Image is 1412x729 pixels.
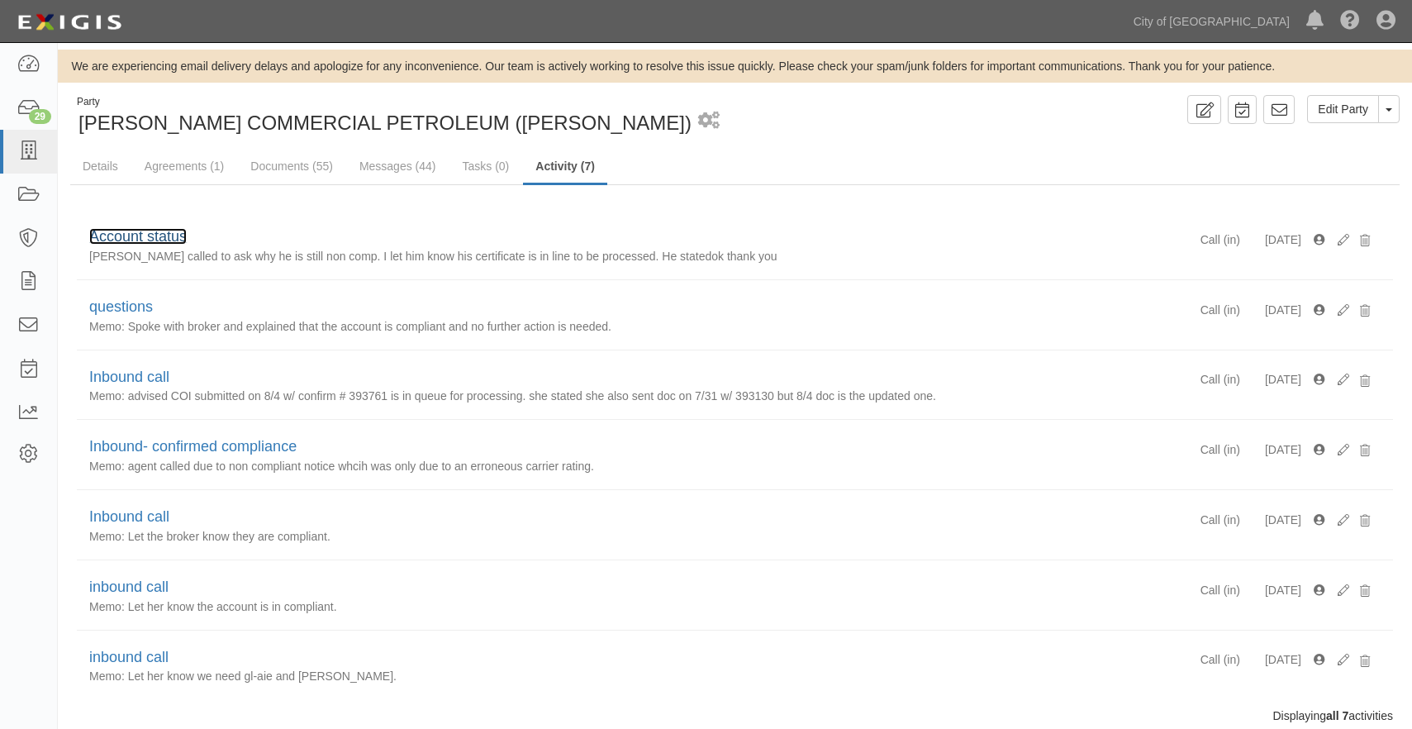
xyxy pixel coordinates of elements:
a: Activity (7) [523,150,607,185]
div: Account status [89,226,1200,248]
a: Messages (44) [347,150,449,183]
a: Inbound call [89,369,169,385]
i: 2 scheduled workflows [698,112,720,130]
a: Documents (55) [238,150,345,183]
a: Details [70,150,131,183]
span: [DATE] [1265,303,1301,317]
a: Inbound call [89,508,169,525]
button: Delete activity [1349,436,1381,465]
a: Edit Party [1307,95,1379,123]
a: Edit activity [1325,651,1349,668]
b: all 7 [1326,709,1348,722]
p: [PERSON_NAME] called to ask why he is still non comp. I let him know his certificate is in line t... [89,248,1200,264]
p: Memo: Spoke with broker and explained that the account is compliant and no further action is need... [89,318,1200,467]
a: Edit activity [1325,582,1349,598]
button: Delete activity [1349,367,1381,395]
div: Inbound- confirmed compliance [89,436,1200,458]
a: Tasks (0) [449,150,521,183]
div: inbound call [89,577,1200,598]
span: [DATE] [1265,653,1301,666]
p: Memo: agent called due to non compliant notice whcih was only due to an erroneous carrier rating.... [89,458,1200,607]
span: Call (in) [1200,584,1240,597]
img: logo-5460c22ac91f19d4615b14bd174203de0afe785f0fc80cf4dbbc73dc1793850b.png [12,7,126,37]
button: Delete activity [1349,577,1381,605]
span: [DATE] [1265,233,1301,246]
div: Created 8/31/22 7:25 pm by [1314,302,1325,318]
div: Created 8/11/20 5:53 pm by [1314,371,1325,388]
a: questions [89,298,153,315]
a: Edit activity [1325,441,1349,458]
span: Call (in) [1200,373,1240,386]
div: 29 [29,109,51,124]
div: Created 8/7/18 6:20 pm by [1314,651,1325,668]
span: Call (in) [1200,653,1240,666]
a: Edit activity [1325,302,1349,318]
a: Edit activity [1325,371,1349,388]
div: Party [77,95,692,109]
div: inbound call [89,647,1200,669]
div: questions [89,297,1200,318]
i: Help Center - Complianz [1340,12,1360,31]
span: Call (in) [1200,513,1240,526]
a: Inbound- confirmed compliance [89,438,297,455]
div: Displaying activities [77,708,1393,724]
span: [DATE] [1265,443,1301,456]
span: Call (in) [1200,303,1240,317]
div: Created 8/10/18 12:46 am by [1314,582,1325,598]
div: We are experiencing email delivery delays and apologize for any inconvenience. Our team is active... [58,58,1412,74]
span: Call (in) [1200,233,1240,246]
a: Edit activity [1325,231,1349,248]
button: Delete activity [1349,507,1381,535]
button: Delete activity [1349,297,1381,325]
a: Agreements (1) [132,150,236,183]
a: inbound call [89,579,169,595]
button: Delete activity [1349,226,1381,255]
button: Delete activity [1349,647,1381,675]
a: City of [GEOGRAPHIC_DATA] [1125,5,1298,38]
p: Memo: Let the broker know they are compliant. Call with: [PERSON_NAME] Phone number: [PHONE_NUMBE... [89,528,1200,677]
span: [DATE] [1265,513,1301,526]
div: Created 8/8/25 1:38 pm by Martina Lopez, Updated 8/8/25 1:38 pm by Martina Lopez [1314,231,1325,248]
span: [PERSON_NAME] COMMERCIAL PETROLEUM ([PERSON_NAME]) [78,112,692,134]
div: KAISER COMMERCIAL PETROLEUM (Greg Kaiser) [70,95,723,137]
div: Inbound call [89,507,1200,528]
p: Memo: advised COI submitted on 8/4 w/ confirm # 393761 is in queue for processing. she stated she... [89,388,1200,536]
a: Account status [89,228,187,245]
span: Call (in) [1200,443,1240,456]
a: inbound call [89,649,169,665]
div: Created 6/9/20 1:00 am by [1314,441,1325,458]
div: Created 8/8/19 7:07 pm by [1314,512,1325,528]
div: Inbound call [89,367,1200,388]
span: [DATE] [1265,373,1301,386]
span: [DATE] [1265,584,1301,597]
a: Edit activity [1325,512,1349,528]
